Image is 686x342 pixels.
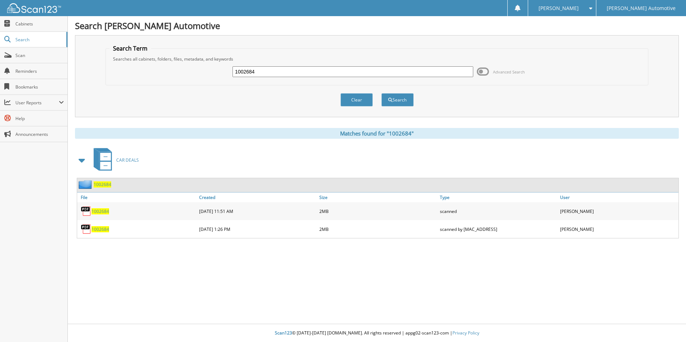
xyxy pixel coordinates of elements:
[558,204,678,218] div: [PERSON_NAME]
[15,115,64,122] span: Help
[15,37,63,43] span: Search
[68,324,686,342] div: © [DATE]-[DATE] [DOMAIN_NAME]. All rights reserved | appg02-scan123-com |
[438,222,558,236] div: scanned by [MAC_ADDRESS]
[197,193,318,202] a: Created
[81,224,91,234] img: PDF.png
[318,204,438,218] div: 2MB
[81,206,91,217] img: PDF.png
[318,193,438,202] a: Size
[493,69,525,75] span: Advanced Search
[650,308,686,342] iframe: Chat Widget
[438,204,558,218] div: scanned
[79,180,94,189] img: folder2.png
[109,44,151,52] legend: Search Term
[77,193,197,202] a: File
[558,222,678,236] div: [PERSON_NAME]
[15,68,64,74] span: Reminders
[89,146,139,174] a: CAR DEALS
[109,56,644,62] div: Searches all cabinets, folders, files, metadata, and keywords
[558,193,678,202] a: User
[91,208,109,214] a: 1002684
[197,222,318,236] div: [DATE] 1:26 PM
[607,6,676,10] span: [PERSON_NAME] Automotive
[15,52,64,58] span: Scan
[438,193,558,202] a: Type
[452,330,479,336] a: Privacy Policy
[116,157,139,163] span: CAR DEALS
[197,204,318,218] div: [DATE] 11:51 AM
[15,21,64,27] span: Cabinets
[318,222,438,236] div: 2MB
[91,226,109,232] a: 1002684
[275,330,292,336] span: Scan123
[75,20,679,32] h1: Search [PERSON_NAME] Automotive
[381,93,414,106] button: Search
[75,128,679,139] div: Matches found for "1002684"
[15,131,64,137] span: Announcements
[15,84,64,90] span: Bookmarks
[15,100,59,106] span: User Reports
[94,181,111,187] a: 1002684
[7,3,61,13] img: scan123-logo-white.svg
[539,6,579,10] span: [PERSON_NAME]
[340,93,373,106] button: Clear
